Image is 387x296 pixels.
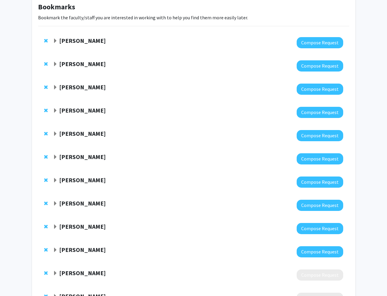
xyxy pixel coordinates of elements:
[297,107,343,118] button: Compose Request to Changhyon Yun
[53,39,58,43] span: Expand Suk Yoon Bookmark
[44,131,48,136] span: Remove Chrystal Paulos from bookmarks
[44,201,48,206] span: Remove Andrea Lopez-Cepero from bookmarks
[297,84,343,95] button: Compose Request to David Weinshenker
[53,201,58,206] span: Expand Andrea Lopez-Cepero Bookmark
[53,224,58,229] span: Expand Joshua Jeong Bookmark
[44,154,48,159] span: Remove Hillary Rodman from bookmarks
[38,3,349,11] h1: Bookmarks
[297,200,343,211] button: Compose Request to Andrea Lopez-Cepero
[5,269,26,291] iframe: Chat
[53,155,58,160] span: Expand Hillary Rodman Bookmark
[53,271,58,276] span: Expand Emily Allen Bookmark
[44,62,48,66] span: Remove Charles Bou-Nader from bookmarks
[59,153,106,161] strong: [PERSON_NAME]
[59,60,106,68] strong: [PERSON_NAME]
[297,153,343,164] button: Compose Request to Hillary Rodman
[297,177,343,188] button: Compose Request to Michael Treadway
[44,85,48,90] span: Remove David Weinshenker from bookmarks
[38,14,349,21] p: Bookmark the faculty/staff you are interested in working with to help you find them more easily l...
[53,248,58,253] span: Expand Angie Campbell Bookmark
[44,224,48,229] span: Remove Joshua Jeong from bookmarks
[59,269,106,277] strong: [PERSON_NAME]
[297,130,343,141] button: Compose Request to Chrystal Paulos
[59,176,106,184] strong: [PERSON_NAME]
[44,247,48,252] span: Remove Angie Campbell from bookmarks
[297,223,343,234] button: Compose Request to Joshua Jeong
[59,199,106,207] strong: [PERSON_NAME]
[59,107,106,114] strong: [PERSON_NAME]
[53,62,58,67] span: Expand Charles Bou-Nader Bookmark
[59,223,106,230] strong: [PERSON_NAME]
[44,38,48,43] span: Remove Suk Yoon from bookmarks
[297,37,343,48] button: Compose Request to Suk Yoon
[44,271,48,275] span: Remove Emily Allen from bookmarks
[53,85,58,90] span: Expand David Weinshenker Bookmark
[44,178,48,183] span: Remove Michael Treadway from bookmarks
[59,83,106,91] strong: [PERSON_NAME]
[297,269,343,281] button: Compose Request to Emily Allen
[297,60,343,72] button: Compose Request to Charles Bou-Nader
[53,178,58,183] span: Expand Michael Treadway Bookmark
[59,130,106,137] strong: [PERSON_NAME]
[59,246,106,253] strong: [PERSON_NAME]
[44,108,48,113] span: Remove Changhyon Yun from bookmarks
[53,132,58,136] span: Expand Chrystal Paulos Bookmark
[53,108,58,113] span: Expand Changhyon Yun Bookmark
[297,246,343,257] button: Compose Request to Angie Campbell
[59,37,106,44] strong: [PERSON_NAME]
